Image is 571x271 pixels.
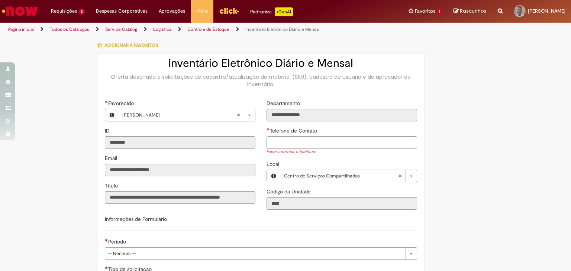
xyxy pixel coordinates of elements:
[284,170,398,182] span: Centro de Serviços Compartilhados
[394,170,406,182] abbr: Limpar campo Local
[105,239,108,242] span: Necessários
[105,57,417,69] h2: Inventário Eletrônico Diário e Mensal
[50,26,89,32] a: Todos os Catálogos
[105,100,108,103] span: Obrigatório Preenchido
[267,99,301,107] label: Somente leitura - Departamento
[267,161,281,167] span: Local
[122,109,236,121] span: [PERSON_NAME]
[528,8,565,14] span: [PERSON_NAME]
[105,164,255,176] input: Email
[267,170,280,182] button: Local, Visualizar este registro Centro de Serviços Compartilhados
[105,127,111,134] label: Somente leitura - ID
[159,7,185,15] span: Aprovações
[105,73,417,88] div: Oferta destinada a solicitações de cadastro/atualização de material (SKU), cadastro de usuário e ...
[105,136,255,149] input: ID
[245,26,320,32] a: Inventário Eletrônico Diário e Mensal
[105,216,167,222] label: Informações de Formulário
[8,26,34,32] a: Página inicial
[415,7,435,15] span: Favoritos
[97,37,162,53] button: Adicionar a Favoritos
[108,100,135,107] span: Necessários - Favorecido
[233,109,244,121] abbr: Limpar campo Favorecido
[267,109,417,121] input: Departamento
[105,191,255,204] input: Título
[267,188,312,195] label: Somente leitura - Código da Unidade
[437,9,442,15] span: 1
[267,136,417,149] input: Telefone de Contato
[105,109,119,121] button: Favorecido, Visualizar este registro Israel Candido Rodrigues Lopes
[105,182,119,189] label: Somente leitura - Título
[105,182,119,189] span: Somente leitura - Título
[267,128,270,131] span: Necessários
[267,188,312,195] span: Somente leitura - Código da Unidade
[105,266,108,269] span: Necessários
[96,7,148,15] span: Despesas Corporativas
[196,7,208,15] span: More
[275,7,293,16] p: +GenAi
[280,170,417,182] a: Centro de Serviços CompartilhadosLimpar campo Local
[105,26,137,32] a: Service Catalog
[105,127,111,134] span: Somente leitura - ID
[104,42,158,48] span: Adicionar a Favoritos
[1,4,39,19] img: ServiceNow
[51,7,77,15] span: Requisições
[119,109,255,121] a: [PERSON_NAME]Limpar campo Favorecido
[267,197,417,210] input: Código da Unidade
[250,7,293,16] div: Padroniza
[105,154,119,162] label: Somente leitura - Email
[270,127,319,134] span: Telefone de Contato
[78,9,85,15] span: 2
[153,26,171,32] a: Logistica
[460,7,487,14] span: Rascunhos
[108,238,128,245] span: Período
[187,26,229,32] a: Controle de Estoque
[219,5,239,16] img: click_logo_yellow_360x200.png
[108,248,402,259] span: -- Nenhum --
[454,8,487,15] a: Rascunhos
[267,149,417,155] div: Favor informar o telefone!
[6,23,375,36] ul: Trilhas de página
